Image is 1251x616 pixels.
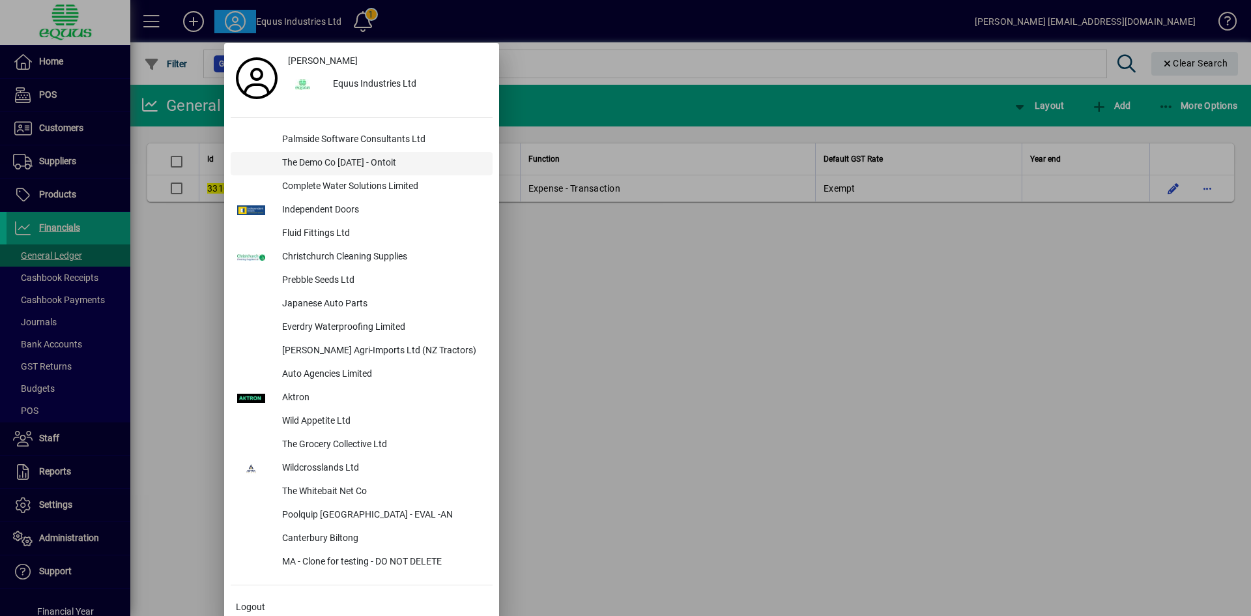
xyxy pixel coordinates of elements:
[272,387,493,410] div: Aktron
[272,551,493,574] div: MA - Clone for testing - DO NOT DELETE
[288,54,358,68] span: [PERSON_NAME]
[231,551,493,574] button: MA - Clone for testing - DO NOT DELETE
[272,246,493,269] div: Christchurch Cleaning Supplies
[272,128,493,152] div: Palmside Software Consultants Ltd
[272,457,493,480] div: Wildcrosslands Ltd
[272,480,493,504] div: The Whitebait Net Co
[231,175,493,199] button: Complete Water Solutions Limited
[231,269,493,293] button: Prebble Seeds Ltd
[231,199,493,222] button: Independent Doors
[231,363,493,387] button: Auto Agencies Limited
[231,387,493,410] button: Aktron
[272,199,493,222] div: Independent Doors
[231,480,493,504] button: The Whitebait Net Co
[272,410,493,433] div: Wild Appetite Ltd
[272,293,493,316] div: Japanese Auto Parts
[272,504,493,527] div: Poolquip [GEOGRAPHIC_DATA] - EVAL -AN
[231,457,493,480] button: Wildcrosslands Ltd
[272,175,493,199] div: Complete Water Solutions Limited
[272,363,493,387] div: Auto Agencies Limited
[231,128,493,152] button: Palmside Software Consultants Ltd
[272,527,493,551] div: Canterbury Biltong
[231,316,493,340] button: Everdry Waterproofing Limited
[231,222,493,246] button: Fluid Fittings Ltd
[272,340,493,363] div: [PERSON_NAME] Agri-Imports Ltd (NZ Tractors)
[272,316,493,340] div: Everdry Waterproofing Limited
[323,73,493,96] div: Equus Industries Ltd
[231,410,493,433] button: Wild Appetite Ltd
[272,433,493,457] div: The Grocery Collective Ltd
[272,222,493,246] div: Fluid Fittings Ltd
[272,152,493,175] div: The Demo Co [DATE] - Ontoit
[283,73,493,96] button: Equus Industries Ltd
[231,246,493,269] button: Christchurch Cleaning Supplies
[236,600,265,614] span: Logout
[231,504,493,527] button: Poolquip [GEOGRAPHIC_DATA] - EVAL -AN
[231,433,493,457] button: The Grocery Collective Ltd
[231,66,283,90] a: Profile
[231,340,493,363] button: [PERSON_NAME] Agri-Imports Ltd (NZ Tractors)
[283,50,493,73] a: [PERSON_NAME]
[231,527,493,551] button: Canterbury Biltong
[231,293,493,316] button: Japanese Auto Parts
[272,269,493,293] div: Prebble Seeds Ltd
[231,152,493,175] button: The Demo Co [DATE] - Ontoit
